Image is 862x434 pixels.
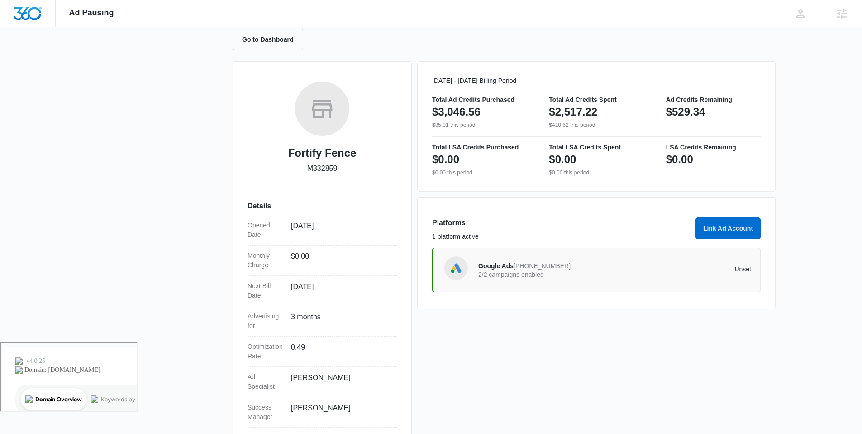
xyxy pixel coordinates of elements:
img: website_grey.svg [14,24,22,31]
div: Domain: [DOMAIN_NAME] [24,24,100,31]
div: Opened Date[DATE] [248,215,397,246]
span: [PHONE_NUMBER] [514,262,571,270]
dt: Next Bill Date [248,281,284,300]
div: v 4.0.25 [25,14,44,22]
p: $529.34 [666,105,705,119]
img: Google Ads [449,261,463,275]
p: 2/2 campaigns enabled [478,271,615,278]
p: $0.00 [432,152,459,167]
dd: [PERSON_NAME] [291,372,390,391]
img: logo_orange.svg [14,14,22,22]
dt: Advertising for [248,312,284,331]
h3: Details [248,201,397,212]
div: Advertising for3 months [248,306,397,337]
dd: [DATE] [291,221,390,240]
a: Go to Dashboard [233,35,309,43]
p: Total LSA Credits Purchased [432,144,527,150]
p: $2,517.22 [549,105,597,119]
p: Total Ad Credits Spent [549,96,643,103]
h3: Platforms [432,217,690,228]
img: tab_domain_overview_orange.svg [24,53,32,60]
h2: Fortify Fence [288,145,357,161]
p: $0.00 [666,152,693,167]
img: tab_keywords_by_traffic_grey.svg [90,53,97,60]
div: Domain Overview [34,53,81,59]
div: Monthly Charge$0.00 [248,246,397,276]
button: Go to Dashboard [233,29,303,50]
dt: Ad Specialist [248,372,284,391]
p: $0.00 this period [549,169,643,177]
dd: [DATE] [291,281,390,300]
p: [DATE] - [DATE] Billing Period [432,76,761,86]
dt: Monthly Charge [248,251,284,270]
p: $410.62 this period [549,121,643,129]
p: 1 platform active [432,232,690,241]
p: $0.00 this period [432,169,527,177]
dd: $0.00 [291,251,390,270]
p: M332859 [307,163,338,174]
dt: Optimization Rate [248,342,284,361]
div: Success Manager[PERSON_NAME] [248,397,397,428]
div: Next Bill Date[DATE] [248,276,397,306]
dt: Opened Date [248,221,284,240]
p: Total LSA Credits Spent [549,144,643,150]
p: LSA Credits Remaining [666,144,761,150]
span: Google Ads [478,262,514,270]
p: Total Ad Credits Purchased [432,96,527,103]
p: $0.00 [549,152,576,167]
div: Ad Specialist[PERSON_NAME] [248,367,397,397]
p: Ad Credits Remaining [666,96,761,103]
p: $35.01 this period [432,121,527,129]
button: Link Ad Account [695,217,761,239]
a: Google AdsGoogle Ads[PHONE_NUMBER]2/2 campaigns enabledUnset [432,248,761,292]
div: Keywords by Traffic [100,53,152,59]
dd: [PERSON_NAME] [291,403,390,422]
p: $3,046.56 [432,105,481,119]
dd: 3 months [291,312,390,331]
p: Unset [615,266,752,272]
dd: 0.49 [291,342,390,361]
div: Optimization Rate0.49 [248,337,397,367]
dt: Success Manager [248,403,284,422]
span: Ad Pausing [69,8,114,18]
